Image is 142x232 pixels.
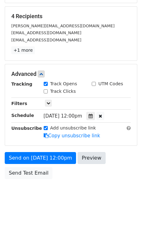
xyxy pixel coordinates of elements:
[11,24,115,28] small: [PERSON_NAME][EMAIL_ADDRESS][DOMAIN_NAME]
[11,71,131,77] h5: Advanced
[44,113,82,119] span: [DATE] 12:00pm
[5,152,76,164] a: Send on [DATE] 12:00pm
[5,167,52,179] a: Send Test Email
[50,125,96,131] label: Add unsubscribe link
[11,126,42,131] strong: Unsubscribe
[111,202,142,232] iframe: Chat Widget
[11,13,131,20] h5: 4 Recipients
[11,38,81,42] small: [EMAIL_ADDRESS][DOMAIN_NAME]
[50,81,77,87] label: Track Opens
[78,152,105,164] a: Preview
[98,81,123,87] label: UTM Codes
[50,88,76,95] label: Track Clicks
[44,133,100,139] a: Copy unsubscribe link
[11,30,81,35] small: [EMAIL_ADDRESS][DOMAIN_NAME]
[11,113,34,118] strong: Schedule
[11,46,35,54] a: +1 more
[11,101,27,106] strong: Filters
[11,82,32,87] strong: Tracking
